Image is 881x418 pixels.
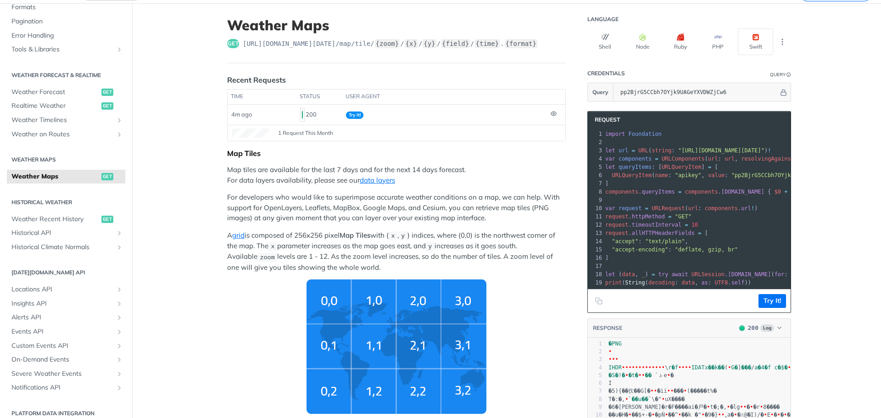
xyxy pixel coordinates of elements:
canvas: Line Graph [232,128,269,138]
span: 1 Request This Month [278,129,333,137]
a: Weather on RoutesShow subpages for Weather on Routes [7,128,125,141]
span: , [695,279,698,286]
span: URLQueryItem [662,164,702,170]
a: data layers [360,176,395,184]
span: ! [768,147,771,154]
span: .[DOMAIN_NAME] [725,271,771,278]
div: 7 [588,387,602,395]
span: string [652,147,671,154]
span: : [718,156,721,162]
span: "text/plain" [645,238,685,245]
span: "accept-encoding" [612,246,668,253]
span: .self [728,279,744,286]
span: "apikey" [675,172,702,178]
div: 11 [588,212,603,221]
p: Map tiles are available for the last 7 days and for the next 14 days forecast. For data layers av... [227,165,566,185]
span: .allHTTPHeaderFields [629,230,695,236]
span: ! [751,205,754,212]
a: Historical APIShow subpages for Historical API [7,226,125,240]
button: Ruby [663,28,698,55]
span: \u0 [632,364,635,371]
span: \u1 [641,372,645,379]
div: 4 [588,364,602,372]
span: "[URL][DOMAIN_NAME][DATE]" [678,147,764,154]
label: {y} [423,39,436,48]
span: \u0 [615,356,618,362]
button: Try It! [758,294,786,308]
h1: Weather Maps [227,17,566,33]
span: \u3 [684,388,687,394]
button: Shell [587,28,623,55]
button: Show subpages for On-Demand Events [116,356,123,363]
span: Realtime Weather [11,101,99,111]
span: = [678,189,681,195]
span: G� [731,364,738,371]
span: ( [771,271,774,278]
span: var [605,156,615,162]
span: �� [645,372,652,379]
div: 8 [588,396,602,403]
div: Credentials [587,70,625,77]
span: Severe Weather Events [11,369,113,379]
input: apikey [616,83,779,101]
span: )) [745,279,751,286]
span: Pagination [11,17,123,26]
span: \u5 [638,372,641,379]
div: 3 [588,356,602,363]
button: Show subpages for Locations API [116,286,123,293]
span: c�$� [775,364,788,371]
span: ( [619,271,622,278]
button: Show subpages for Weather on Routes [116,131,123,138]
span: ) [645,271,648,278]
span: for [775,271,785,278]
span: Try It! [346,111,363,119]
button: Show subpages for Historical Climate Normals [116,244,123,251]
span: = [698,230,701,236]
a: Weather Mapsget [7,170,125,184]
span: ( [648,147,652,154]
span: "deflate, gzip, br" [675,246,738,253]
span: 200 [748,324,758,331]
span: url [708,156,718,162]
button: Show subpages for Insights API [116,300,123,307]
span: \u2 [625,372,628,379]
span: Weather on Routes [11,130,113,139]
div: QueryInformation [770,71,791,78]
span: : [672,147,675,154]
label: {field} [441,39,470,48]
span: resolvingAgainstBaseURL [741,156,817,162]
div: 13 [588,229,603,237]
button: Show subpages for Tools & Libraries [116,46,123,53]
span: \u0 [635,364,638,371]
span: r�f [668,364,678,371]
span: get [101,173,113,180]
div: 12 [588,221,603,229]
span: ( [705,156,708,162]
span: : [668,172,671,178]
span: : [784,271,787,278]
span: 200 [739,325,745,331]
span: Error Handling [11,31,123,40]
a: Formats [7,0,125,14]
span: "GET" [675,213,691,220]
span: get [101,216,113,223]
label: {zoom} [375,39,400,48]
span: \u0 [612,356,615,362]
div: 9 [588,196,603,204]
span: .[DOMAIN_NAME] [718,189,764,195]
span: ] [605,255,608,261]
span: \u0 [662,364,665,371]
span: + [784,189,787,195]
button: Show subpages for Custom Events API [116,342,123,350]
span: var [605,205,615,212]
span: y [428,243,432,250]
span: �S� [608,372,619,379]
div: Map Tiles [227,149,566,158]
span: \ue [728,364,731,371]
a: On-Demand EventsShow subpages for On-Demand Events [7,353,125,367]
span: : [698,205,701,212]
button: Show subpages for Notifications API [116,384,123,391]
span: \u1a [608,348,612,355]
span: I [608,380,612,386]
a: Pagination [7,15,125,28]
